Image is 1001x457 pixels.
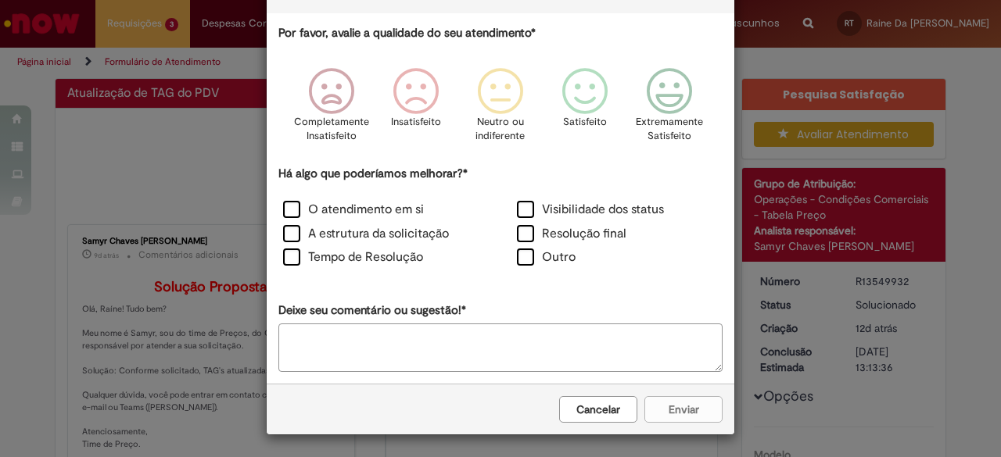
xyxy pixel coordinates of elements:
label: Resolução final [517,225,626,243]
div: Extremamente Satisfeito [630,56,709,163]
label: Outro [517,248,576,266]
p: Extremamente Satisfeito [636,115,703,144]
label: Deixe seu comentário ou sugestão!* [278,302,466,319]
label: A estrutura da solicitação [283,225,449,243]
div: Insatisfeito [376,56,456,163]
p: Neutro ou indiferente [472,115,529,144]
p: Completamente Insatisfeito [294,115,369,144]
button: Cancelar [559,396,637,423]
div: Completamente Insatisfeito [291,56,371,163]
label: O atendimento em si [283,201,424,219]
div: Satisfeito [545,56,625,163]
div: Há algo que poderíamos melhorar?* [278,166,723,271]
label: Tempo de Resolução [283,248,423,266]
label: Por favor, avalie a qualidade do seu atendimento* [278,25,536,41]
p: Satisfeito [563,115,607,130]
p: Insatisfeito [391,115,441,130]
div: Neutro ou indiferente [461,56,540,163]
label: Visibilidade dos status [517,201,664,219]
